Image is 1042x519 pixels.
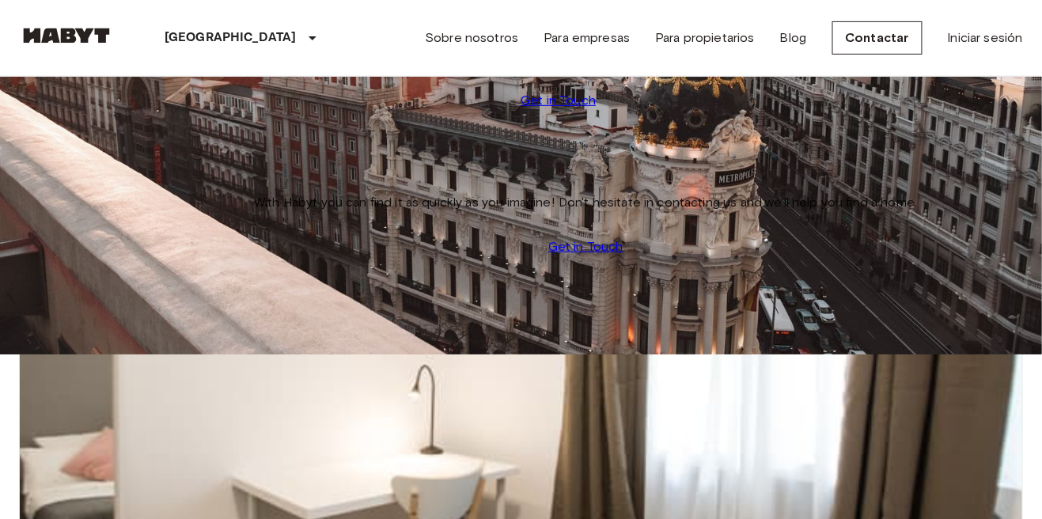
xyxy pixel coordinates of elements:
a: Sobre nosotros [425,28,518,47]
p: [GEOGRAPHIC_DATA] [165,28,297,47]
a: Iniciar sesión [948,28,1023,47]
img: Habyt [19,28,114,44]
span: With Habyt you can find it as quickly as you imagine! Don't hesitate in contacting us and we'll h... [254,193,918,212]
a: Para empresas [544,28,630,47]
a: Para propietarios [655,28,755,47]
a: Blog [780,28,807,47]
a: Contactar [832,21,923,55]
a: Get in Touch [548,237,623,256]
